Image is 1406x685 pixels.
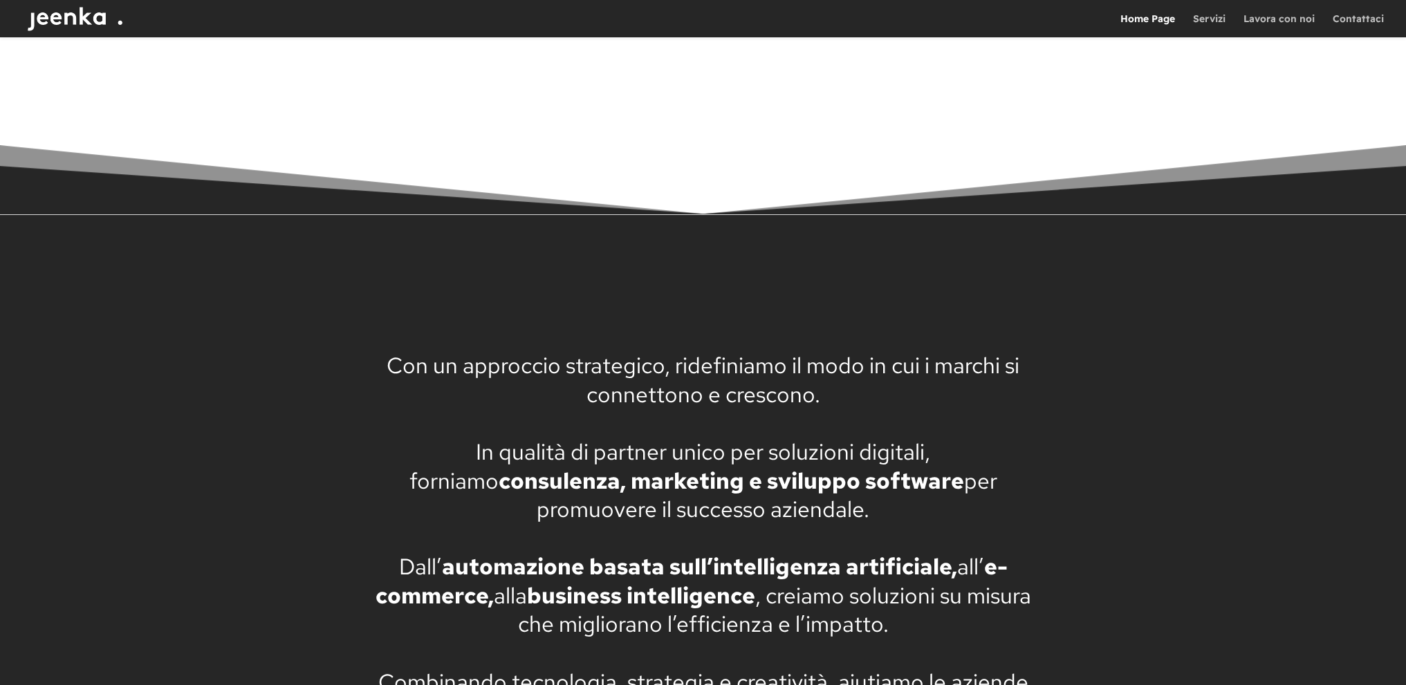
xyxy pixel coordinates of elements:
p: Con un approccio strategico, ridefiniamo il modo in cui i marchi si connettono e crescono. [373,351,1034,409]
strong: automazione basata sull’intelligenza artificiale, [441,552,956,581]
a: Lavora con noi [1243,14,1315,37]
a: Contattaci [1333,14,1384,37]
strong: business intelligence [526,581,755,610]
strong: consulenza, marketing e sviluppo software [498,466,963,496]
p: Dall’ all’ alla , creiamo soluzioni su misura che migliorano l’efficienza e l’impatto. [373,552,1034,639]
a: Home Page [1120,14,1175,37]
a: Servizi [1193,14,1225,37]
p: In qualità di partner unico per soluzioni digitali, forniamo per promuovere il successo aziendale. [373,438,1034,524]
strong: e-commerce, [375,552,1007,610]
